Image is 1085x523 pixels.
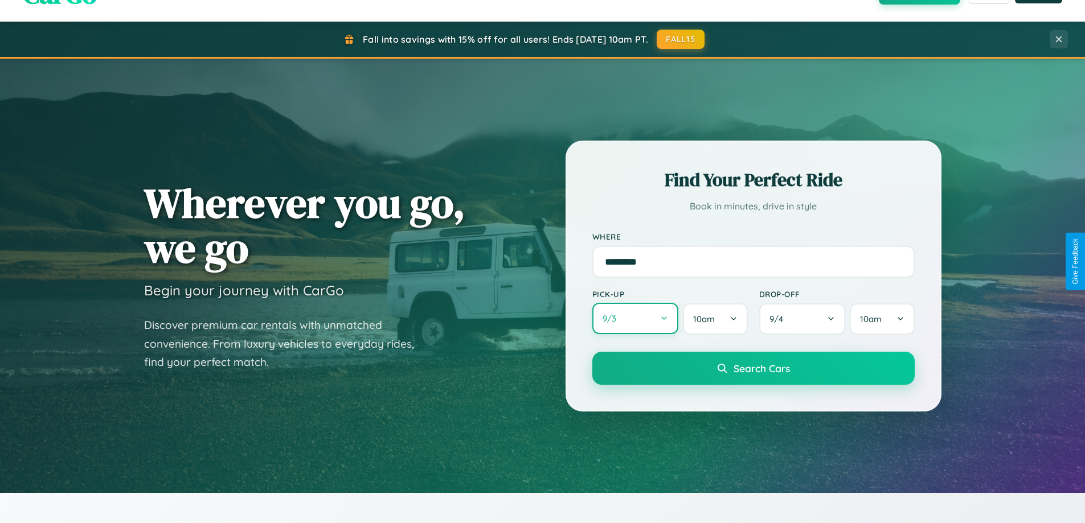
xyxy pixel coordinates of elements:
span: 10am [860,314,882,324]
button: 9/3 [592,303,679,334]
button: FALL15 [657,30,705,49]
span: 10am [693,314,715,324]
h3: Begin your journey with CarGo [144,282,344,299]
button: 10am [683,303,747,335]
span: 9 / 3 [603,313,622,324]
label: Drop-off [759,289,915,299]
label: Where [592,232,915,241]
span: 9 / 4 [769,314,789,324]
div: Give Feedback [1071,238,1079,285]
button: Search Cars [592,352,915,385]
button: 9/4 [759,303,846,335]
p: Discover premium car rentals with unmatched convenience. From luxury vehicles to everyday rides, ... [144,316,429,372]
h1: Wherever you go, we go [144,180,465,270]
label: Pick-up [592,289,748,299]
h2: Find Your Perfect Ride [592,167,915,192]
span: Search Cars [734,362,790,374]
p: Book in minutes, drive in style [592,198,915,215]
span: Fall into savings with 15% off for all users! Ends [DATE] 10am PT. [363,34,648,45]
button: 10am [850,303,914,335]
